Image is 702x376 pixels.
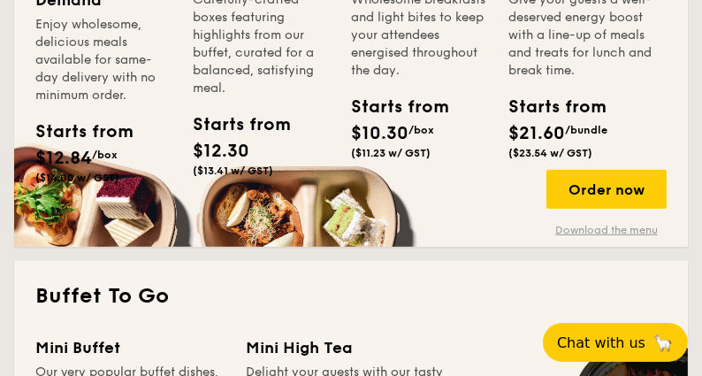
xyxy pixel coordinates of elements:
span: ($14.00 w/ GST) [35,172,119,184]
div: Mini Buffet [35,335,225,360]
span: $12.84 [35,148,92,169]
div: Starts from [194,111,255,138]
span: $21.60 [509,123,566,144]
span: Chat with us [557,334,645,351]
span: 🦙 [652,333,674,353]
h2: Buffet To Go [35,282,667,311]
div: Enjoy wholesome, delicious meals available for same-day delivery with no minimum order. [35,16,172,104]
a: Download the menu [546,223,667,237]
div: Starts from [35,119,96,145]
span: ($11.23 w/ GST) [351,147,431,159]
span: $10.30 [351,123,408,144]
span: /box [408,124,434,136]
span: ($13.41 w/ GST) [194,165,274,177]
div: Starts from [351,94,412,120]
button: Chat with us🦙 [543,323,688,362]
span: ($23.54 w/ GST) [509,147,593,159]
div: Order now [546,170,667,209]
div: Starts from [509,94,581,120]
span: /box [92,149,118,161]
div: Mini High Tea [246,335,453,360]
span: /bundle [566,124,608,136]
span: $12.30 [194,141,250,162]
